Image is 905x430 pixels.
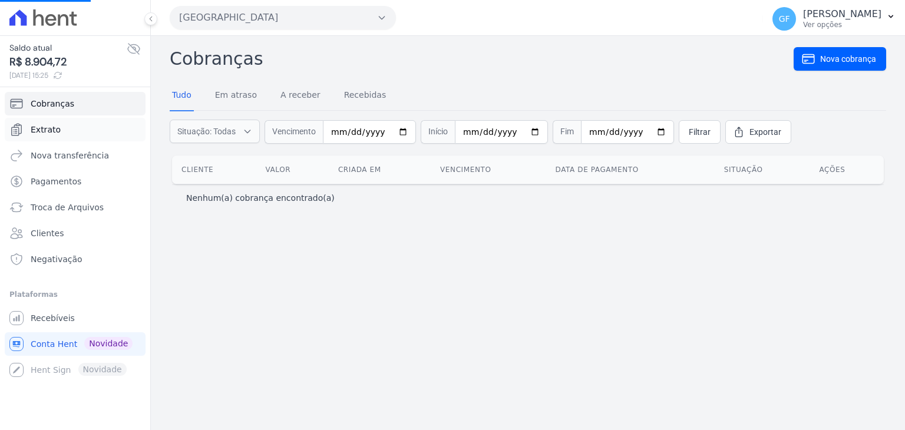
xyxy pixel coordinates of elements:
[31,312,75,324] span: Recebíveis
[84,337,133,350] span: Novidade
[5,144,146,167] a: Nova transferência
[170,45,794,72] h2: Cobranças
[421,120,455,144] span: Início
[5,196,146,219] a: Troca de Arquivos
[763,2,905,35] button: GF [PERSON_NAME] Ver opções
[31,338,77,350] span: Conta Hent
[725,120,791,144] a: Exportar
[810,156,884,184] th: Ações
[186,192,335,204] p: Nenhum(a) cobrança encontrado(a)
[5,247,146,271] a: Negativação
[31,98,74,110] span: Cobranças
[31,150,109,161] span: Nova transferência
[170,120,260,143] button: Situação: Todas
[9,70,127,81] span: [DATE] 15:25
[689,126,711,138] span: Filtrar
[9,92,141,382] nav: Sidebar
[177,125,236,137] span: Situação: Todas
[803,8,881,20] p: [PERSON_NAME]
[5,306,146,330] a: Recebíveis
[172,156,256,184] th: Cliente
[213,81,259,111] a: Em atraso
[31,253,82,265] span: Negativação
[5,221,146,245] a: Clientes
[9,287,141,302] div: Plataformas
[803,20,881,29] p: Ver opções
[256,156,329,184] th: Valor
[329,156,431,184] th: Criada em
[820,53,876,65] span: Nova cobrança
[31,201,104,213] span: Troca de Arquivos
[31,124,61,135] span: Extrato
[431,156,546,184] th: Vencimento
[553,120,581,144] span: Fim
[5,92,146,115] a: Cobranças
[779,15,790,23] span: GF
[9,54,127,70] span: R$ 8.904,72
[546,156,715,184] th: Data de pagamento
[170,81,194,111] a: Tudo
[679,120,721,144] a: Filtrar
[5,332,146,356] a: Conta Hent Novidade
[278,81,323,111] a: A receber
[749,126,781,138] span: Exportar
[5,118,146,141] a: Extrato
[31,176,81,187] span: Pagamentos
[715,156,810,184] th: Situação
[265,120,323,144] span: Vencimento
[9,42,127,54] span: Saldo atual
[342,81,389,111] a: Recebidas
[5,170,146,193] a: Pagamentos
[794,47,886,71] a: Nova cobrança
[31,227,64,239] span: Clientes
[170,6,396,29] button: [GEOGRAPHIC_DATA]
